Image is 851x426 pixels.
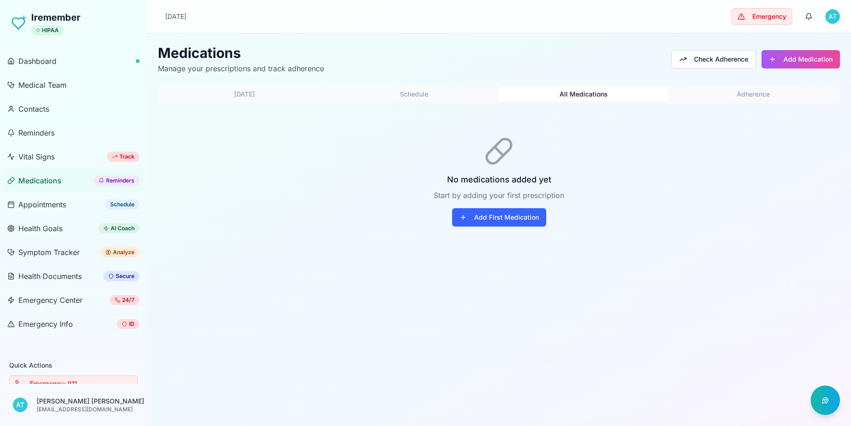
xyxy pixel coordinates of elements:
[158,63,324,74] p: Manage your prescriptions and track adherence
[98,223,140,233] div: AI Coach
[160,87,330,102] button: [DATE]
[18,247,80,258] span: Symptom Tracker
[165,12,186,21] p: [DATE]
[37,397,134,406] p: [PERSON_NAME] [PERSON_NAME]
[4,98,143,120] a: Contacts
[158,190,840,201] p: Start by adding your first prescription
[158,173,840,186] h3: No medications added yet
[31,11,80,24] h1: Iremember
[4,122,143,144] a: Reminders
[4,289,143,311] a: Emergency Center24/7
[103,271,140,281] div: Secure
[37,406,134,413] p: [EMAIL_ADDRESS][DOMAIN_NAME]
[4,146,143,168] a: Vital SignsTrack
[18,271,82,282] span: Health Documents
[101,247,140,257] div: Analyze
[9,375,138,392] button: Emergency: 911
[4,313,143,335] a: Emergency InfoID
[499,87,669,102] button: All Medications
[18,56,56,67] span: Dashboard
[4,217,143,239] a: Health GoalsAI Coach
[4,241,143,263] a: Symptom TrackerAnalyze
[9,381,138,389] a: Emergency: 911
[158,45,324,61] h1: Medications
[4,265,143,287] a: Health DocumentsSecure
[117,319,140,329] div: ID
[18,151,55,162] span: Vital Signs
[13,398,28,412] span: A T
[669,87,839,102] button: Adherence
[7,391,140,419] button: AT[PERSON_NAME] [PERSON_NAME][EMAIL_ADDRESS][DOMAIN_NAME]
[110,295,140,305] div: 24/7
[31,25,64,35] div: HIPAA
[18,318,73,329] span: Emergency Info
[18,223,62,234] span: Health Goals
[18,80,67,91] span: Medical Team
[732,8,792,25] button: Emergency
[18,199,66,210] span: Appointments
[9,361,138,370] h3: Quick Actions
[94,176,140,186] div: Reminders
[107,152,140,162] div: Track
[18,295,83,306] span: Emergency Center
[18,127,55,138] span: Reminders
[825,9,840,24] span: A T
[18,175,62,186] span: Medications
[18,103,49,114] span: Contacts
[672,50,756,68] button: Check Adherence
[330,87,499,102] button: Schedule
[452,208,546,227] button: Add First Medication
[4,50,143,72] a: Dashboard
[4,74,143,96] a: Medical Team
[761,50,840,68] button: Add Medication
[4,193,143,216] a: AppointmentsSchedule
[4,170,143,192] a: MedicationsReminders
[105,199,140,210] div: Schedule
